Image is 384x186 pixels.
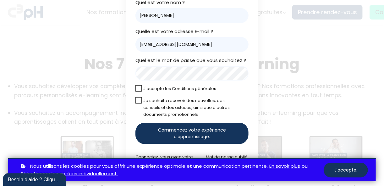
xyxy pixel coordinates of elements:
[269,162,300,170] a: En savoir plus
[21,170,118,178] a: Sélectionner les cookies individuellement.
[324,163,368,178] button: J'accepte.
[206,154,248,167] a: Mot de passe oublié ?
[143,98,230,117] span: Je souhaite recevoir des nouvelles, des conseils et des astuces, ainsi que d'autres documents pro...
[30,162,268,170] span: Nous utilisons les cookies pour vous offrir une expérience optimale et une communication pertinente.
[172,86,216,92] a: Conditions générales
[146,127,238,140] span: Commencez votre expérience d'apprentissage.
[135,37,249,52] input: E-mail ?
[19,162,324,178] p: ou .
[143,86,171,92] span: J'accepte les
[3,172,67,186] iframe: chat widget
[135,8,249,23] input: Nom ?
[135,154,193,167] a: Connectez-vous avec votre compte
